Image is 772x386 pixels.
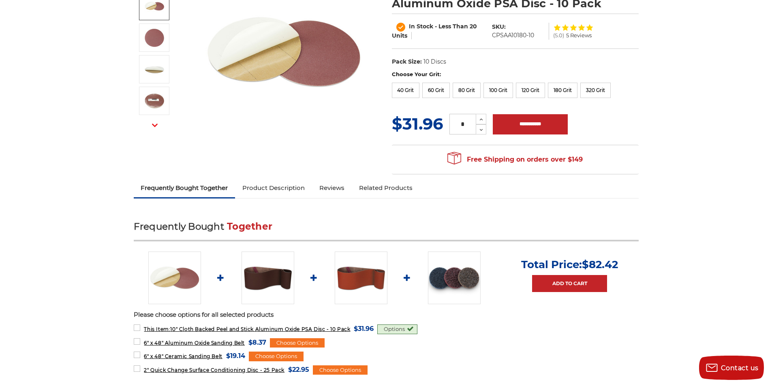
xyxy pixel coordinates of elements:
[470,23,477,30] span: 20
[226,350,245,361] span: $19.14
[144,326,170,332] strong: This Item:
[148,252,201,304] img: 10 inch Aluminum Oxide PSA Sanding Disc with Cloth Backing
[354,323,374,334] span: $31.96
[270,338,325,348] div: Choose Options
[144,91,165,111] img: clothed backed AOX PSA - 10 Pack
[392,70,639,79] label: Choose Your Grit:
[492,31,534,40] dd: CPSAA10180-10
[249,352,304,361] div: Choose Options
[313,365,368,375] div: Choose Options
[532,275,607,292] a: Add to Cart
[377,324,417,334] div: Options
[521,258,618,271] p: Total Price:
[392,32,407,39] span: Units
[144,340,245,346] span: 6" x 48" Aluminum Oxide Sanding Belt
[145,117,165,134] button: Next
[435,23,468,30] span: - Less Than
[721,364,759,372] span: Contact us
[392,58,422,66] dt: Pack Size:
[235,179,312,197] a: Product Description
[392,114,443,134] span: $31.96
[423,58,446,66] dd: 10 Discs
[134,221,224,232] span: Frequently Bought
[352,179,420,197] a: Related Products
[227,221,272,232] span: Together
[248,337,266,348] span: $8.37
[312,179,352,197] a: Reviews
[134,179,235,197] a: Frequently Bought Together
[409,23,433,30] span: In Stock
[447,151,583,168] span: Free Shipping on orders over $149
[582,258,618,271] span: $82.42
[144,28,165,48] img: peel and stick psa aluminum oxide disc
[566,33,592,38] span: 5 Reviews
[144,326,350,332] span: 10" Cloth Backed Peel and Stick Aluminum Oxide PSA Disc - 10 Pack
[553,33,564,38] span: (5.0)
[492,23,506,31] dt: SKU:
[144,367,284,373] span: 2" Quick Change Surface Conditioning Disc - 25 Pack
[288,364,309,375] span: $22.95
[144,59,165,79] img: sticky backed sanding disc
[144,353,222,359] span: 6" x 48" Ceramic Sanding Belt
[134,310,639,320] p: Please choose options for all selected products
[699,356,764,380] button: Contact us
